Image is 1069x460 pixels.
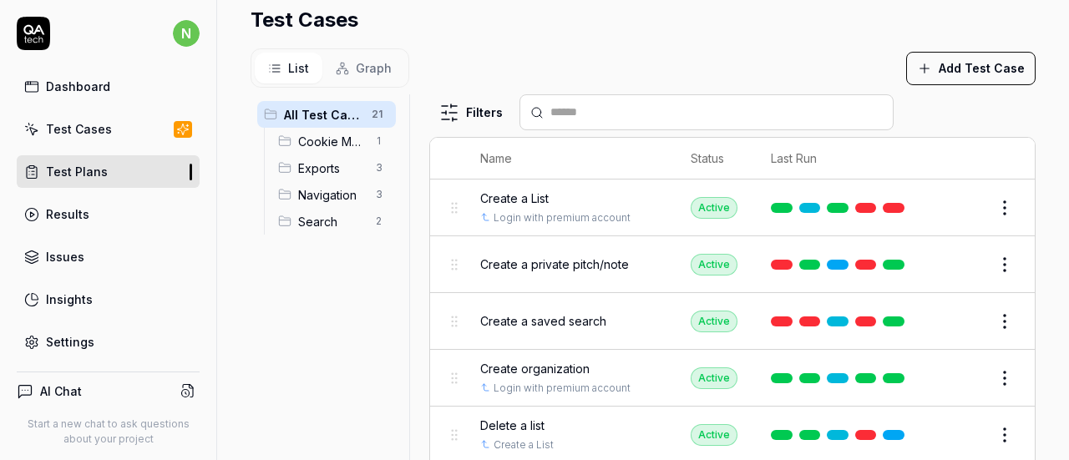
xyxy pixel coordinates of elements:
th: Name [464,138,674,179]
div: Drag to reorderSearch2 [271,208,396,235]
span: n [173,20,200,47]
div: Drag to reorderExports3 [271,154,396,181]
span: Navigation [298,186,366,204]
tr: Create a ListLogin with premium accountActive [430,179,1035,236]
div: Drag to reorderCookie Management1 [271,128,396,154]
div: Active [691,254,737,275]
span: All Test Cases [284,106,362,124]
div: Active [691,367,737,389]
div: Issues [46,248,84,265]
a: Issues [17,240,200,273]
span: Create a saved search [480,312,606,330]
h2: Test Cases [251,5,358,35]
button: Filters [429,96,513,129]
a: Results [17,198,200,230]
a: Insights [17,283,200,316]
div: Active [691,311,737,332]
p: Start a new chat to ask questions about your project [17,417,200,447]
a: Dashboard [17,70,200,103]
span: Exports [298,159,366,177]
div: Test Cases [46,120,112,138]
div: Active [691,424,737,446]
button: Graph [322,53,405,83]
th: Status [674,138,754,179]
span: 2 [369,211,389,231]
a: Settings [17,326,200,358]
tr: Create a private pitch/noteActive [430,236,1035,293]
span: 3 [369,158,389,178]
div: Dashboard [46,78,110,95]
div: Active [691,197,737,219]
div: Results [46,205,89,223]
span: Graph [356,59,392,77]
span: Cookie Management [298,133,366,150]
tr: Create organizationLogin with premium accountActive [430,350,1035,407]
tr: Create a saved searchActive [430,293,1035,350]
div: Test Plans [46,163,108,180]
span: 21 [365,104,389,124]
span: Delete a list [480,417,545,434]
div: Drag to reorderNavigation3 [271,181,396,208]
span: Search [298,213,366,230]
span: Create a List [480,190,549,207]
button: Add Test Case [906,52,1036,85]
th: Last Run [754,138,928,179]
button: n [173,17,200,50]
span: 3 [369,185,389,205]
span: 1 [369,131,389,151]
span: List [288,59,309,77]
a: Test Cases [17,113,200,145]
div: Settings [46,333,94,351]
h4: AI Chat [40,382,82,400]
button: List [255,53,322,83]
a: Login with premium account [494,210,631,225]
div: Insights [46,291,93,308]
a: Test Plans [17,155,200,188]
span: Create a private pitch/note [480,255,629,273]
a: Create a List [494,437,554,452]
span: Create organization [480,360,590,377]
a: Login with premium account [494,381,631,396]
